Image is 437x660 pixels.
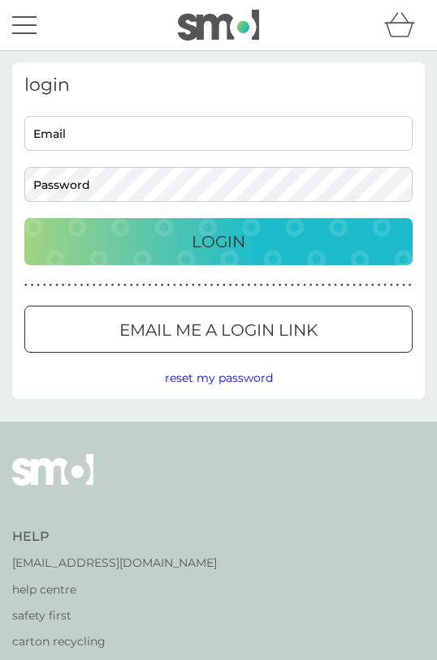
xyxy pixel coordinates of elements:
p: ● [99,281,102,289]
p: ● [180,281,183,289]
p: ● [161,281,164,289]
p: ● [279,281,282,289]
p: ● [198,281,201,289]
p: ● [210,281,214,289]
p: ● [93,281,96,289]
p: ● [24,281,28,289]
p: ● [130,281,133,289]
p: ● [266,281,269,289]
button: Email me a login link [24,306,413,353]
p: ● [55,281,58,289]
a: help centre [12,581,217,598]
a: safety first [12,606,217,624]
p: ● [235,281,238,289]
h3: login [24,75,413,96]
img: smol [178,10,259,41]
p: ● [185,281,188,289]
p: ● [253,281,257,289]
div: basket [384,9,425,41]
p: Email me a login link [119,317,318,343]
button: menu [12,10,37,41]
p: ● [149,281,152,289]
p: ● [359,281,362,289]
p: ● [334,281,337,289]
p: ● [43,281,46,289]
p: ● [347,281,350,289]
p: ● [378,281,381,289]
p: ● [402,281,405,289]
p: ● [340,281,344,289]
button: Login [24,218,413,265]
p: ● [260,281,263,289]
p: ● [117,281,120,289]
p: ● [80,281,84,289]
p: ● [365,281,368,289]
p: ● [291,281,294,289]
p: ● [390,281,393,289]
p: ● [74,281,77,289]
p: ● [223,281,226,289]
p: ● [154,281,158,289]
p: ● [142,281,145,289]
p: ● [216,281,219,289]
p: ● [229,281,232,289]
p: ● [31,281,34,289]
p: ● [105,281,108,289]
p: ● [383,281,387,289]
p: ● [396,281,400,289]
p: ● [248,281,251,289]
p: ● [167,281,170,289]
p: ● [241,281,244,289]
p: ● [328,281,331,289]
p: ● [136,281,139,289]
p: ● [173,281,176,289]
h4: Help [12,528,217,546]
p: ● [111,281,115,289]
p: Login [192,229,245,255]
a: [EMAIL_ADDRESS][DOMAIN_NAME] [12,554,217,572]
p: ● [303,281,306,289]
span: reset my password [165,371,273,385]
p: ● [37,281,40,289]
img: smol [12,454,93,509]
a: carton recycling [12,632,217,650]
p: ● [272,281,275,289]
p: ● [86,281,89,289]
p: ● [315,281,318,289]
p: ● [67,281,71,289]
p: ● [322,281,325,289]
p: ● [123,281,127,289]
p: ● [204,281,207,289]
p: ● [192,281,195,289]
p: ● [309,281,313,289]
p: ● [284,281,288,289]
p: ● [409,281,412,289]
p: ● [50,281,53,289]
p: ● [62,281,65,289]
p: ● [297,281,301,289]
p: ● [353,281,356,289]
p: ● [371,281,374,289]
button: reset my password [165,369,273,387]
